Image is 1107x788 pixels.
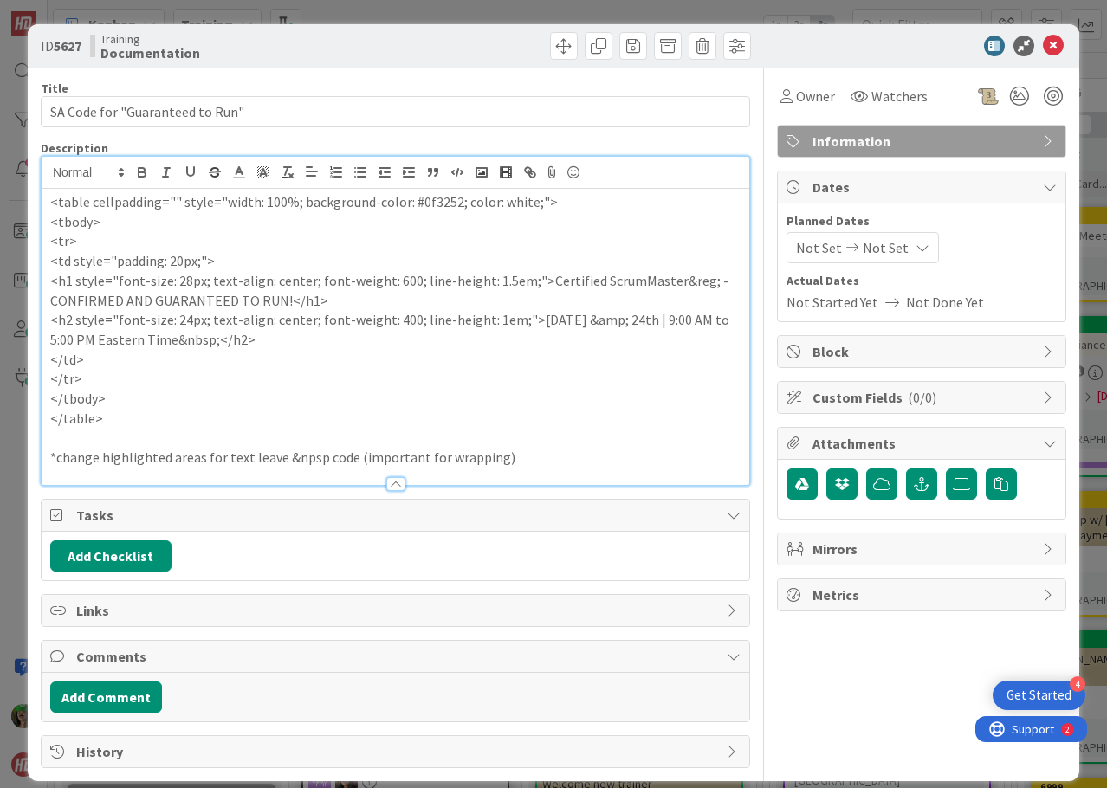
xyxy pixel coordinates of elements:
[76,741,718,762] span: History
[50,350,741,370] p: </td>
[993,681,1085,710] div: Open Get Started checklist, remaining modules: 4
[796,86,835,107] span: Owner
[812,433,1034,454] span: Attachments
[41,96,750,127] input: type card name here...
[50,231,741,251] p: <tr>
[863,237,909,258] span: Not Set
[796,237,842,258] span: Not Set
[787,272,1057,290] span: Actual Dates
[50,681,162,713] button: Add Comment
[812,585,1034,605] span: Metrics
[812,177,1034,197] span: Dates
[50,448,741,468] p: *change highlighted areas for text leave &npsp code (important for wrapping)
[36,3,79,23] span: Support
[812,131,1034,152] span: Information
[787,292,878,313] span: Not Started Yet
[50,369,741,389] p: </tr>
[1007,687,1071,704] div: Get Started
[76,505,718,526] span: Tasks
[50,389,741,409] p: </tbody>
[812,341,1034,362] span: Block
[100,32,200,46] span: Training
[90,7,94,21] div: 2
[908,389,936,406] span: ( 0/0 )
[871,86,928,107] span: Watchers
[906,292,984,313] span: Not Done Yet
[76,646,718,667] span: Comments
[76,600,718,621] span: Links
[41,36,81,56] span: ID
[50,251,741,271] p: <td style="padding: 20px;">
[100,46,200,60] b: Documentation
[50,212,741,232] p: <tbody>
[50,540,172,572] button: Add Checklist
[1070,676,1085,692] div: 4
[50,409,741,429] p: </table>
[787,212,1057,230] span: Planned Dates
[812,387,1034,408] span: Custom Fields
[41,81,68,96] label: Title
[41,140,108,156] span: Description
[50,310,741,349] p: <h2 style="font-size: 24px; text-align: center; font-weight: 400; line-height: 1em;">[DATE] &amp;...
[812,539,1034,559] span: Mirrors
[50,192,741,212] p: <table cellpadding="" style="width: 100%; background-color: #0f3252; color: white;">
[50,271,741,310] p: <h1 style="font-size: 28px; text-align: center; font-weight: 600; line-height: 1.5em;">Certified ...
[54,37,81,55] b: 5627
